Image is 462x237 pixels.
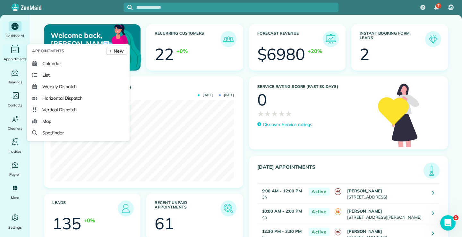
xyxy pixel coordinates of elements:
[3,44,27,62] a: Appointments
[9,171,21,178] span: Payroll
[285,108,292,119] span: ★
[3,137,27,155] a: Invoices
[3,114,27,131] a: Cleaners
[3,213,27,231] a: Settings
[257,204,305,224] td: 4h
[453,215,458,220] span: 1
[42,83,77,90] span: Weekly Dispatch
[257,121,312,128] a: Discover Service ratings
[262,188,302,193] strong: 9:00 AM - 12:00 PM
[335,229,341,235] span: MG
[114,48,124,54] span: New
[8,125,22,131] span: Cleaners
[30,104,127,115] a: Vertical Dispatch
[440,215,456,231] iframe: Intercom live chat
[30,92,127,104] a: Horizontal Dispatch
[119,202,132,215] img: icon_leads-1bed01f49abd5b7fead27621c3d59655bb73ed531f8eeb49469d10e621d6b896.png
[324,33,337,46] img: icon_forecast_revenue-8c13a41c7ed35a8dcfafea3cbb826a0462acb37728057bba2d056411b612bbbe.png
[427,33,440,46] img: icon_form_leads-04211a6a04a5b2264e4ee56bc0799ec3eb69b7e499cbb523a139df1d13a81ae0.png
[425,164,438,177] img: icon_todays_appointments-901f7ab196bb0bea1936b74009e4eb5ffbc2d2711fa7634e0d609ed5ef32b18b.png
[42,106,77,113] span: Vertical Dispatch
[257,84,372,89] h3: Service Rating score (past 30 days)
[308,188,329,196] span: Active
[155,200,220,216] h3: Recent unpaid appointments
[222,33,235,46] img: icon_recurring_customers-cf858462ba22bcd05b5a5880d41d6543d210077de5bb9ebc9590e49fd87d84ed.png
[8,224,22,231] span: Settings
[30,69,127,81] a: List
[84,216,95,224] div: +0%
[198,94,213,97] span: [DATE]
[3,21,27,39] a: Dashboard
[11,194,19,201] span: More
[430,1,443,15] div: 7 unread notifications
[30,81,127,92] a: Weekly Dispatch
[346,183,427,204] td: [STREET_ADDRESS]
[360,31,425,47] h3: Instant Booking Form Leads
[155,31,220,47] h3: Recurring Customers
[264,108,271,119] span: ★
[257,31,323,47] h3: Forecast Revenue
[257,108,264,119] span: ★
[437,3,440,8] span: 7
[4,56,27,62] span: Appointments
[106,47,127,55] a: New
[176,47,188,55] div: +0%
[52,216,81,232] div: 135
[263,121,312,128] p: Discover Service ratings
[32,48,64,54] span: Appointments
[81,17,143,79] img: dashboard_welcome-42a62b7d889689a78055ac9021e634bf52bae3f8056760290aed330b23ab8690.png
[30,127,127,139] a: Spotfinder
[52,200,118,216] h3: Leads
[347,188,382,193] strong: [PERSON_NAME]
[346,204,427,224] td: [STREET_ADDRESS][PERSON_NAME]
[219,94,234,97] span: [DATE]
[335,188,341,195] span: MG
[448,5,453,10] span: MS
[360,46,369,62] div: 2
[42,130,64,136] span: Spotfinder
[257,92,267,108] div: 0
[257,46,305,62] div: $6980
[155,216,174,232] div: 61
[42,95,82,101] span: Horizontal Dispatch
[127,5,133,10] svg: Focus search
[51,31,109,48] p: Welcome back, [PERSON_NAME]!
[124,5,133,10] button: Focus search
[271,108,278,119] span: ★
[308,47,322,55] div: +20%
[257,183,305,204] td: 3h
[42,72,50,78] span: List
[30,115,127,127] a: Map
[3,90,27,108] a: Contacts
[52,85,236,90] h3: Actual Revenue this month
[6,33,24,39] span: Dashboard
[335,208,341,215] span: RS
[9,148,21,155] span: Invoices
[257,164,424,179] h3: [DATE] Appointments
[30,58,127,69] a: Calendar
[347,229,382,234] strong: [PERSON_NAME]
[278,108,285,119] span: ★
[222,202,235,215] img: icon_unpaid_appointments-47b8ce3997adf2238b356f14209ab4cced10bd1f174958f3ca8f1d0dd7fffeee.png
[8,79,22,85] span: Bookings
[347,208,382,214] strong: [PERSON_NAME]
[3,67,27,85] a: Bookings
[308,228,329,236] span: Active
[3,160,27,178] a: Payroll
[262,208,302,214] strong: 10:00 AM - 2:00 PM
[8,102,22,108] span: Contacts
[262,229,302,234] strong: 12:30 PM - 3:30 PM
[42,60,61,67] span: Calendar
[42,118,51,124] span: Map
[155,46,174,62] div: 22
[308,208,329,216] span: Active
